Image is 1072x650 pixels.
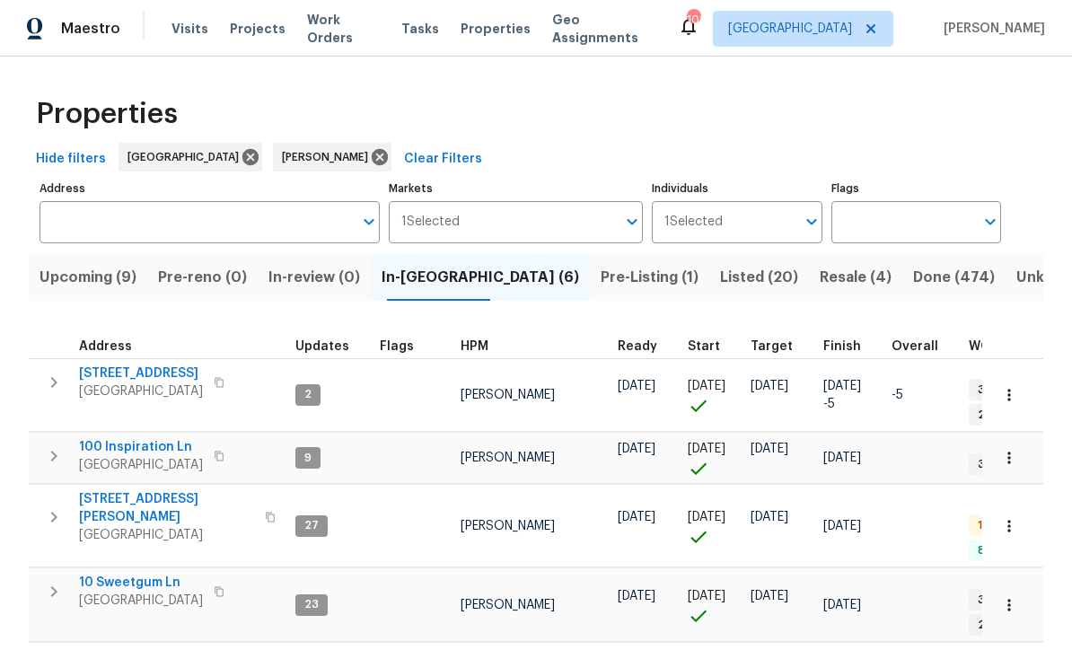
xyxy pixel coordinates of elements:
[461,599,555,611] span: [PERSON_NAME]
[273,143,391,171] div: [PERSON_NAME]
[688,590,725,602] span: [DATE]
[79,574,203,592] span: 10 Sweetgum Ln
[823,340,861,353] span: Finish
[971,618,1049,633] span: 2 Accepted
[687,11,699,29] div: 101
[461,20,531,38] span: Properties
[619,209,645,234] button: Open
[461,389,555,401] span: [PERSON_NAME]
[297,518,326,533] span: 27
[971,457,1014,472] span: 3 WIP
[823,340,877,353] div: Projected renovation finish date
[36,148,106,171] span: Hide filters
[936,20,1045,38] span: [PERSON_NAME]
[688,443,725,455] span: [DATE]
[79,526,254,544] span: [GEOGRAPHIC_DATA]
[552,11,656,47] span: Geo Assignments
[823,380,861,392] span: [DATE]
[664,215,723,230] span: 1 Selected
[823,520,861,532] span: [DATE]
[79,382,203,400] span: [GEOGRAPHIC_DATA]
[282,148,375,166] span: [PERSON_NAME]
[892,389,903,401] span: -5
[618,511,655,523] span: [DATE]
[971,382,1014,398] span: 3 WIP
[297,387,319,402] span: 2
[913,265,995,290] span: Done (474)
[799,209,824,234] button: Open
[823,599,861,611] span: [DATE]
[171,20,208,38] span: Visits
[751,340,793,353] span: Target
[681,358,743,432] td: Project started on time
[40,265,136,290] span: Upcoming (9)
[380,340,414,353] span: Flags
[681,433,743,484] td: Project started on time
[127,148,246,166] span: [GEOGRAPHIC_DATA]
[79,438,203,456] span: 100 Inspiration Ln
[356,209,382,234] button: Open
[382,265,579,290] span: In-[GEOGRAPHIC_DATA] (6)
[230,20,286,38] span: Projects
[681,568,743,642] td: Project started on time
[618,443,655,455] span: [DATE]
[884,358,962,432] td: 5 day(s) earlier than target finish date
[816,358,884,432] td: Scheduled to finish 5 day(s) early
[158,265,247,290] span: Pre-reno (0)
[618,340,673,353] div: Earliest renovation start date (first business day after COE or Checkout)
[688,340,720,353] span: Start
[29,143,113,176] button: Hide filters
[892,340,954,353] div: Days past target finish date
[969,340,1068,353] span: WO Completion
[461,452,555,464] span: [PERSON_NAME]
[79,592,203,610] span: [GEOGRAPHIC_DATA]
[295,340,349,353] span: Updates
[728,20,852,38] span: [GEOGRAPHIC_DATA]
[720,265,798,290] span: Listed (20)
[820,265,892,290] span: Resale (4)
[971,543,1023,558] span: 8 Done
[688,340,736,353] div: Actual renovation start date
[268,265,360,290] span: In-review (0)
[688,380,725,392] span: [DATE]
[751,380,788,392] span: [DATE]
[79,456,203,474] span: [GEOGRAPHIC_DATA]
[751,511,788,523] span: [DATE]
[401,22,439,35] span: Tasks
[823,395,835,413] span: -5
[688,511,725,523] span: [DATE]
[79,490,254,526] span: [STREET_ADDRESS][PERSON_NAME]
[892,340,938,353] span: Overall
[461,340,488,353] span: HPM
[401,215,460,230] span: 1 Selected
[79,340,132,353] span: Address
[823,452,861,464] span: [DATE]
[751,340,809,353] div: Target renovation project end date
[404,148,482,171] span: Clear Filters
[397,143,489,176] button: Clear Filters
[751,443,788,455] span: [DATE]
[297,451,319,466] span: 9
[61,20,120,38] span: Maestro
[971,518,1009,533] span: 1 QC
[831,183,1001,194] label: Flags
[297,597,326,612] span: 23
[971,408,1049,423] span: 2 Accepted
[307,11,380,47] span: Work Orders
[618,380,655,392] span: [DATE]
[618,590,655,602] span: [DATE]
[978,209,1003,234] button: Open
[751,590,788,602] span: [DATE]
[461,520,555,532] span: [PERSON_NAME]
[652,183,822,194] label: Individuals
[40,183,380,194] label: Address
[36,105,178,123] span: Properties
[601,265,699,290] span: Pre-Listing (1)
[681,485,743,567] td: Project started on time
[389,183,644,194] label: Markets
[79,365,203,382] span: [STREET_ADDRESS]
[971,593,1014,608] span: 3 WIP
[119,143,262,171] div: [GEOGRAPHIC_DATA]
[618,340,657,353] span: Ready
